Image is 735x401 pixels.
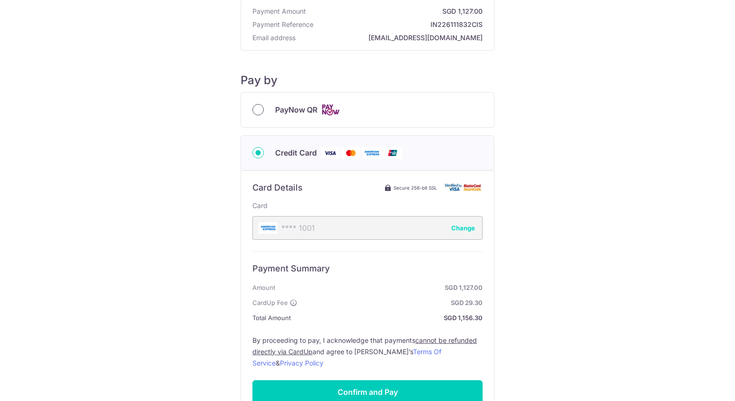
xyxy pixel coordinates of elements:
strong: SGD 29.30 [301,297,483,308]
u: cannot be refunded directly via CardUp [252,336,477,356]
span: Credit Card [275,147,317,158]
img: Card secure [445,183,483,192]
span: Email address [252,33,296,43]
img: Visa [321,147,340,159]
img: Cards logo [321,104,340,116]
h6: Payment Summary [252,263,483,274]
label: Card [252,201,268,210]
h6: Card Details [252,182,303,193]
a: Privacy Policy [280,359,323,367]
img: American Express [362,147,381,159]
span: Payment Amount [252,7,306,16]
span: Payment Reference [252,20,314,29]
strong: [EMAIL_ADDRESS][DOMAIN_NAME] [299,33,483,43]
span: CardUp Fee [252,297,288,308]
span: Total Amount [252,312,291,323]
strong: IN226111832CIS [317,20,483,29]
span: Secure 256-bit SSL [394,184,437,192]
h5: Pay by [241,73,494,87]
strong: SGD 1,127.00 [279,282,483,293]
strong: SGD 1,127.00 [310,7,483,16]
span: PayNow QR [275,104,317,115]
img: Mastercard [341,147,360,159]
button: Change [451,223,475,233]
div: Credit Card Visa Mastercard American Express Union Pay [252,147,483,159]
div: PayNow QR Cards logo [252,104,483,116]
img: Union Pay [383,147,402,159]
a: Terms Of Service [252,348,441,367]
span: Amount [252,282,275,293]
strong: SGD 1,156.30 [295,312,483,323]
label: By proceeding to pay, I acknowledge that payments and agree to [PERSON_NAME]’s & [252,335,483,369]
